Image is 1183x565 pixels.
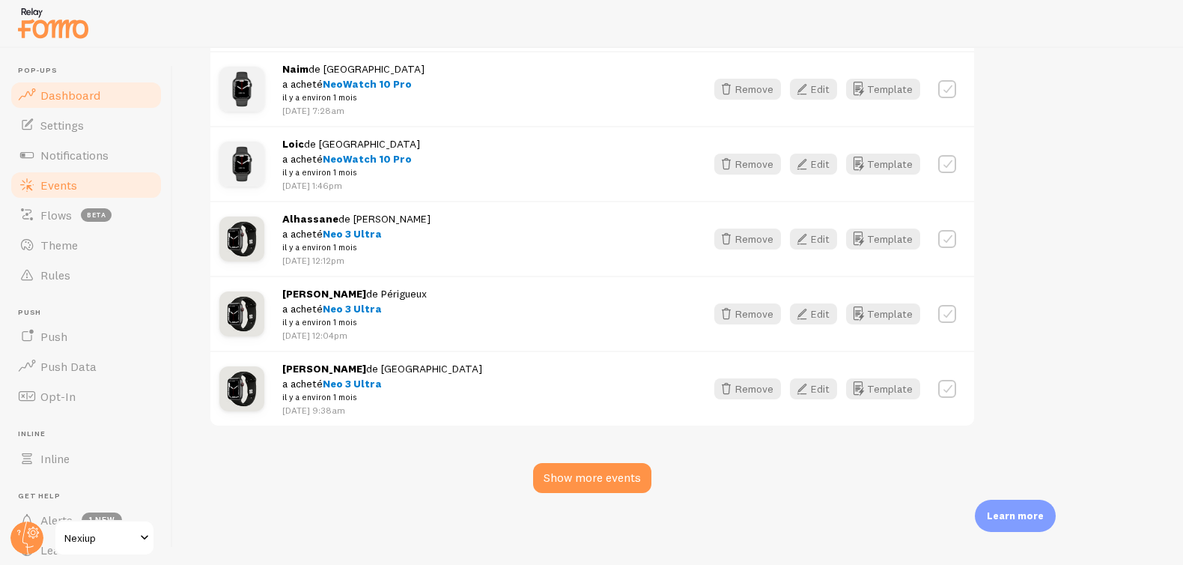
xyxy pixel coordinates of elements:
[18,66,163,76] span: Pop-ups
[40,148,109,163] span: Notifications
[790,229,846,250] a: Edit
[9,321,163,351] a: Push
[9,260,163,290] a: Rules
[40,389,76,404] span: Opt-In
[790,79,846,100] a: Edit
[54,520,155,556] a: Nexiup
[282,137,420,179] span: de [GEOGRAPHIC_DATA] a acheté
[18,492,163,501] span: Get Help
[9,170,163,200] a: Events
[846,79,920,100] button: Template
[40,329,67,344] span: Push
[282,241,431,254] small: il y a environ 1 mois
[323,77,412,91] span: NeoWatch 10 Pro
[323,377,382,390] span: Neo 3 Ultra
[40,88,100,103] span: Dashboard
[9,140,163,170] a: Notifications
[81,208,112,222] span: beta
[975,500,1056,532] div: Learn more
[987,509,1044,523] p: Learn more
[82,513,122,528] span: 1 new
[64,529,136,547] span: Nexiup
[40,178,77,193] span: Events
[9,351,163,381] a: Push Data
[790,229,837,250] button: Edit
[790,378,837,399] button: Edit
[323,227,382,241] span: Neo 3 Ultra
[18,429,163,439] span: Inline
[846,229,920,250] button: Template
[40,451,70,466] span: Inline
[323,302,382,315] span: Neo 3 Ultra
[282,287,366,300] strong: [PERSON_NAME]
[219,291,264,336] img: Montre_06_small.jpg
[790,303,837,324] button: Edit
[282,212,338,226] strong: Alhassane
[282,329,427,342] p: [DATE] 12:04pm
[9,230,163,260] a: Theme
[282,287,427,329] span: de Périgueux a acheté
[714,303,781,324] button: Remove
[790,154,837,175] button: Edit
[40,359,97,374] span: Push Data
[9,444,163,474] a: Inline
[9,200,163,230] a: Flows beta
[790,303,846,324] a: Edit
[282,62,425,104] span: de [GEOGRAPHIC_DATA] a acheté
[714,154,781,175] button: Remove
[16,4,91,42] img: fomo-relay-logo-orange.svg
[714,378,781,399] button: Remove
[282,137,304,151] strong: Loic
[282,179,420,192] p: [DATE] 1:46pm
[9,505,163,535] a: Alerts 1 new
[282,404,482,417] p: [DATE] 9:38am
[282,390,482,404] small: il y a environ 1 mois
[219,217,264,262] img: Montre_06_small.jpg
[282,62,308,76] strong: Naim
[282,104,425,117] p: [DATE] 7:28am
[282,315,427,329] small: il y a environ 1 mois
[714,79,781,100] button: Remove
[9,110,163,140] a: Settings
[790,154,846,175] a: Edit
[282,362,366,375] strong: [PERSON_NAME]
[790,378,846,399] a: Edit
[40,238,78,253] span: Theme
[18,308,163,318] span: Push
[282,212,431,254] span: de [PERSON_NAME] a acheté
[790,79,837,100] button: Edit
[714,229,781,250] button: Remove
[219,67,264,112] img: Montre_13.jpg
[40,208,72,223] span: Flows
[219,142,264,187] img: Montre_13.jpg
[282,91,425,104] small: il y a environ 1 mois
[533,463,651,493] div: Show more events
[323,152,412,166] span: NeoWatch 10 Pro
[282,362,482,404] span: de [GEOGRAPHIC_DATA] a acheté
[282,166,420,179] small: il y a environ 1 mois
[40,268,70,282] span: Rules
[219,366,264,411] img: Montre_06_small.jpg
[9,381,163,411] a: Opt-In
[846,378,920,399] button: Template
[282,254,431,267] p: [DATE] 12:12pm
[846,303,920,324] button: Template
[9,80,163,110] a: Dashboard
[40,513,73,528] span: Alerts
[846,154,920,175] button: Template
[40,118,84,133] span: Settings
